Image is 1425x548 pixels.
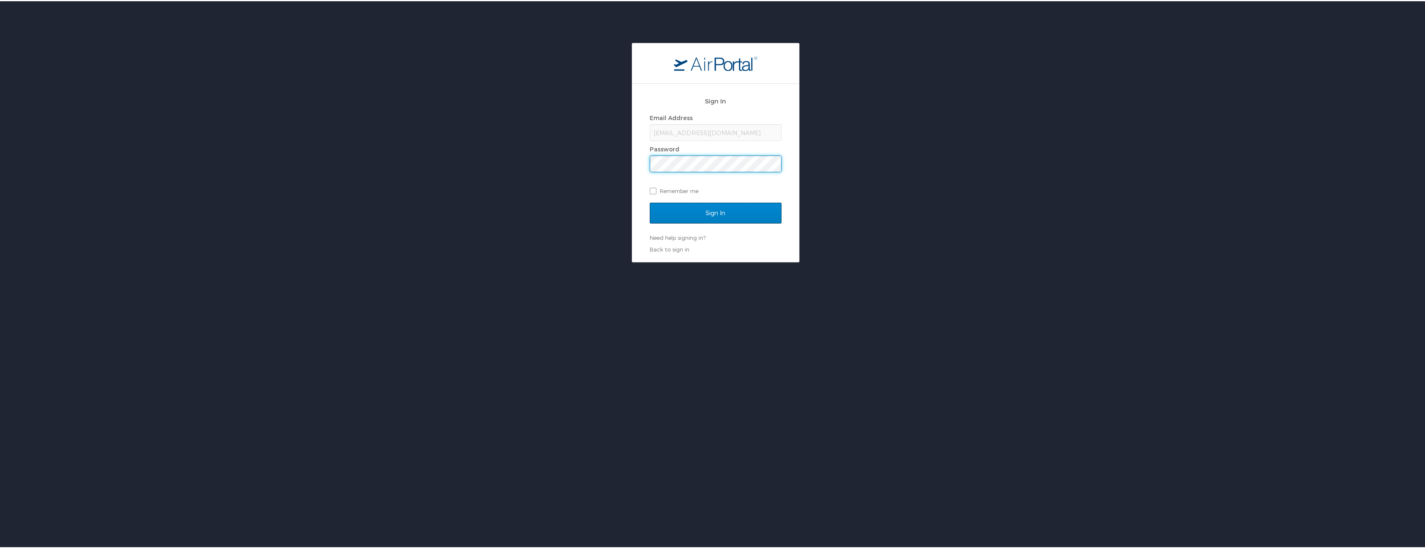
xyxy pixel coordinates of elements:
[650,245,689,251] a: Back to sign in
[674,55,757,70] img: logo
[650,113,693,120] label: Email Address
[650,144,679,151] label: Password
[650,201,782,222] input: Sign In
[650,184,782,196] label: Remember me
[650,233,706,240] a: Need help signing in?
[650,95,782,105] h2: Sign In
